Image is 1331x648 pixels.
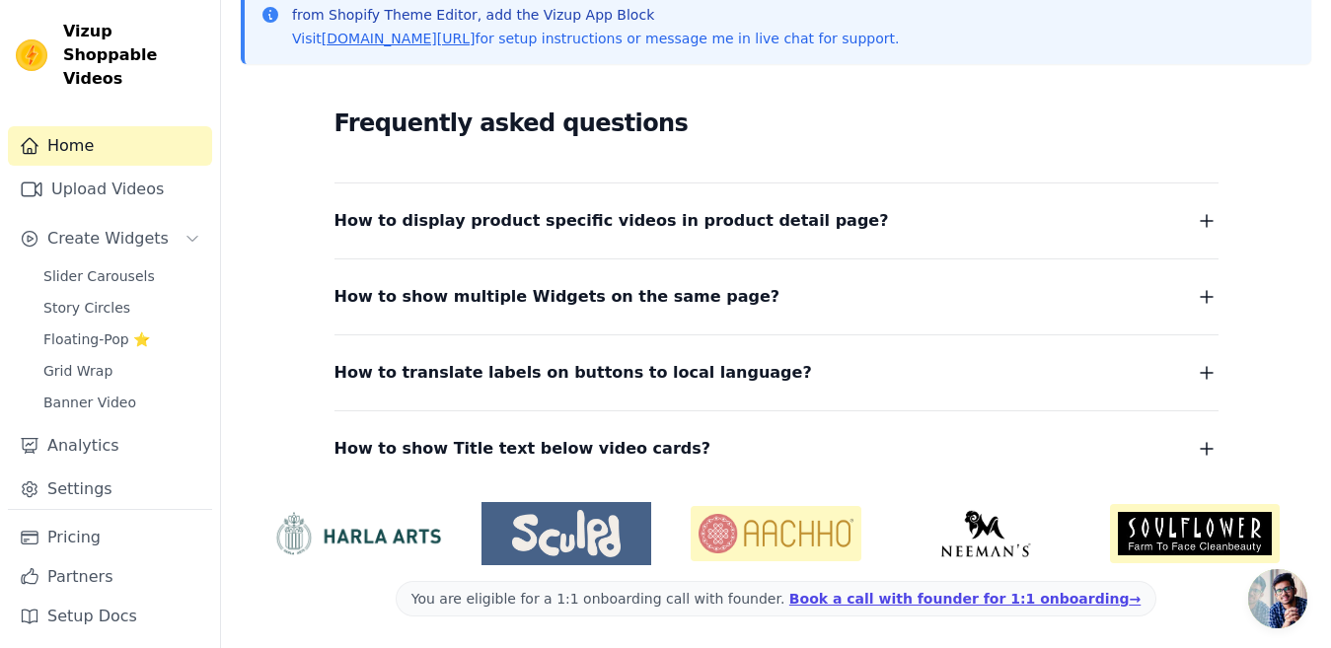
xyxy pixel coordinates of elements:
a: Grid Wrap [32,357,212,385]
a: [DOMAIN_NAME][URL] [322,31,476,46]
button: How to show Title text below video cards? [334,435,1219,463]
a: Setup Docs [8,597,212,636]
a: Upload Videos [8,170,212,209]
img: Sculpd US [481,510,651,557]
span: How to translate labels on buttons to local language? [334,359,812,387]
span: How to show Title text below video cards? [334,435,711,463]
span: Slider Carousels [43,266,155,286]
a: Settings [8,469,212,509]
a: Home [8,126,212,166]
span: Banner Video [43,393,136,412]
a: Analytics [8,426,212,466]
span: Story Circles [43,298,130,318]
a: Open chat [1248,569,1307,628]
img: Aachho [691,506,860,560]
button: How to display product specific videos in product detail page? [334,207,1219,235]
img: Neeman's [901,510,1071,557]
p: from Shopify Theme Editor, add the Vizup App Block [292,5,899,25]
h2: Frequently asked questions [334,104,1219,143]
a: Story Circles [32,294,212,322]
span: How to show multiple Widgets on the same page? [334,283,780,311]
img: Soulflower [1110,504,1280,562]
a: Book a call with founder for 1:1 onboarding [789,591,1141,607]
img: Vizup [16,39,47,71]
span: How to display product specific videos in product detail page? [334,207,889,235]
span: Floating-Pop ⭐ [43,329,150,349]
button: How to show multiple Widgets on the same page? [334,283,1219,311]
span: Create Widgets [47,227,169,251]
a: Slider Carousels [32,262,212,290]
a: Pricing [8,518,212,557]
button: How to translate labels on buttons to local language? [334,359,1219,387]
a: Floating-Pop ⭐ [32,325,212,353]
img: HarlaArts [272,511,442,555]
button: Create Widgets [8,219,212,258]
span: Vizup Shoppable Videos [63,20,204,91]
span: Grid Wrap [43,361,112,381]
a: Banner Video [32,389,212,416]
a: Partners [8,557,212,597]
p: Visit for setup instructions or message me in live chat for support. [292,29,899,48]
